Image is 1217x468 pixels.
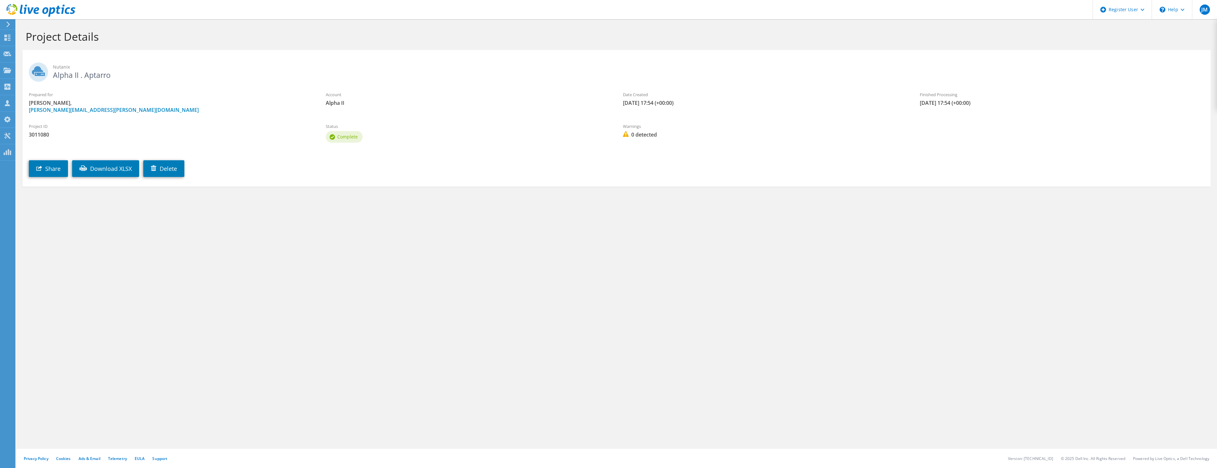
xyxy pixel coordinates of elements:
[56,456,71,461] a: Cookies
[72,160,139,177] a: Download XLSX
[1133,456,1209,461] li: Powered by Live Optics, a Dell Technology
[1008,456,1053,461] li: Version: [TECHNICAL_ID]
[326,123,610,130] label: Status
[135,456,145,461] a: EULA
[1200,4,1210,15] span: JM
[29,131,313,138] span: 3011080
[152,456,167,461] a: Support
[108,456,127,461] a: Telemetry
[623,99,907,106] span: [DATE] 17:54 (+00:00)
[1061,456,1125,461] li: © 2025 Dell Inc. All Rights Reserved
[79,456,100,461] a: Ads & Email
[29,99,313,113] span: [PERSON_NAME],
[920,91,1204,98] label: Finished Processing
[24,456,48,461] a: Privacy Policy
[53,63,1204,71] span: Nutanix
[26,30,1204,43] h1: Project Details
[29,106,199,113] a: [PERSON_NAME][EMAIL_ADDRESS][PERSON_NAME][DOMAIN_NAME]
[29,63,1204,79] h2: Alpha II . Aptarro
[920,99,1204,106] span: [DATE] 17:54 (+00:00)
[623,91,907,98] label: Date Created
[1160,7,1165,13] svg: \n
[143,160,184,177] a: Delete
[29,160,68,177] a: Share
[29,123,313,130] label: Project ID
[337,134,358,140] span: Complete
[623,123,907,130] label: Warnings
[326,91,610,98] label: Account
[623,131,907,138] span: 0 detected
[326,99,610,106] span: Alpha II
[29,91,313,98] label: Prepared for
